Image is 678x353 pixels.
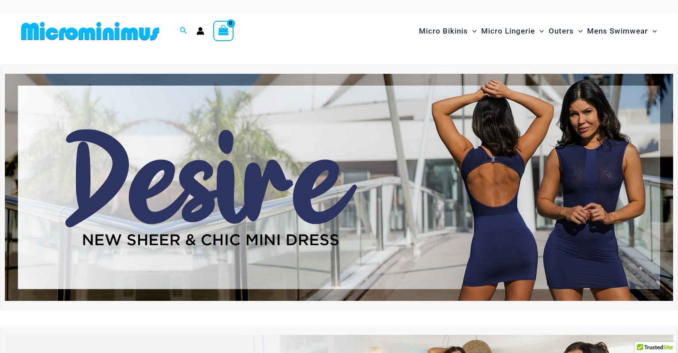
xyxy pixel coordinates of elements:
span: Mens Swimwear [587,20,648,42]
span: Menu Toggle [468,20,477,42]
a: OutersMenu ToggleMenu Toggle [546,18,585,45]
span: Menu Toggle [535,20,544,42]
a: View Shopping Cart, empty [213,21,234,41]
a: Mens SwimwearMenu ToggleMenu Toggle [585,18,659,45]
span: Micro Lingerie [481,20,535,42]
a: Micro BikinisMenu ToggleMenu Toggle [417,18,479,45]
span: Micro Bikinis [419,20,468,42]
img: Desire me Navy Dress [5,74,673,301]
a: Micro LingerieMenu ToggleMenu Toggle [479,18,546,45]
img: MM SHOP LOGO FLAT [18,21,163,41]
span: Menu Toggle [574,20,583,42]
nav: Site Navigation [415,16,660,46]
a: Account icon link [196,27,204,35]
a: Search icon link [180,26,188,37]
span: Menu Toggle [648,20,657,42]
span: Outers [549,20,574,42]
